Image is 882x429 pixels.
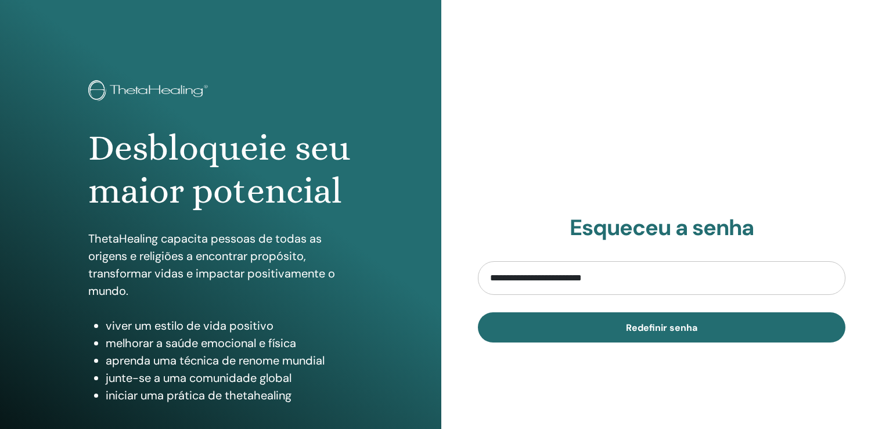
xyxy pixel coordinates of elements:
span: Redefinir senha [626,322,697,334]
li: melhorar a saúde emocional e física [106,334,353,352]
li: junte-se a uma comunidade global [106,369,353,387]
h2: Esqueceu a senha [478,215,846,241]
li: viver um estilo de vida positivo [106,317,353,334]
p: ThetaHealing capacita pessoas de todas as origens e religiões a encontrar propósito, transformar ... [88,230,353,300]
h1: Desbloqueie seu maior potencial [88,127,353,213]
li: aprenda uma técnica de renome mundial [106,352,353,369]
li: iniciar uma prática de thetahealing [106,387,353,404]
button: Redefinir senha [478,312,846,343]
